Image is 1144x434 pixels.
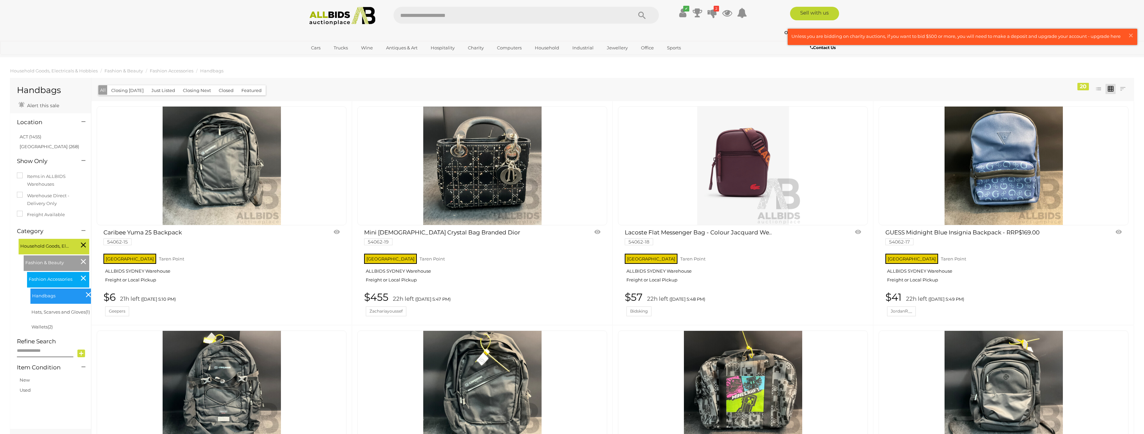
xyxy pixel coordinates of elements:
a: GUESS Midnight Blue Insignia Backpack - RRP$169.00 [879,106,1128,225]
a: [GEOGRAPHIC_DATA] Taren Point ALLBIDS SYDNEY Warehouse Freight or Local Pickup [364,252,602,288]
a: Cars [307,42,325,53]
img: Lacoste Flat Messenger Bag - Colour Jacquard Webbing Expresso - RRP $170.00 [684,107,802,225]
img: Allbids.com.au [306,7,379,25]
span: × [1128,29,1134,42]
h4: Show Only [17,158,71,164]
img: GUESS Midnight Blue Insignia Backpack - RRP$169.00 [945,107,1063,225]
a: New [20,377,30,383]
a: $57 22h left ([DATE] 5:48 PM) Bidsking [625,292,863,316]
a: Fashion & Beauty [104,68,143,73]
span: (2) [48,324,53,329]
a: Antiques & Art [382,42,422,53]
i: 2 [714,6,719,12]
a: $6 21h left ([DATE] 5:10 PM) Geepers [103,292,341,316]
img: Mini Lady Crystal Bag Branded Dior [423,107,542,225]
h4: Item Condition [17,364,71,371]
a: Household Goods, Electricals & Hobbies [10,68,98,73]
span: Fashion Accessories [29,274,79,283]
button: Search [625,7,659,24]
a: [GEOGRAPHIC_DATA] (268) [20,144,79,149]
a: Lacoste Flat Messenger Bag - Colour Jacquard Webbing Expresso - RRP $170.00 [618,106,868,225]
h4: Location [17,119,71,125]
a: $41 22h left ([DATE] 5:49 PM) JordanR__ [885,292,1123,316]
a: Used [20,387,31,393]
a: Alert this sale [17,100,61,110]
a: Wallets(2) [31,324,53,329]
span: Alert this sale [25,102,59,109]
i: ✔ [683,6,689,12]
a: Sports [663,42,685,53]
label: Items in ALLBIDS Warehouses [17,173,84,188]
a: Wine [357,42,377,53]
a: Jewellery [602,42,632,53]
a: ✔ [677,7,688,19]
span: (1) [86,309,90,315]
h4: Refine Search [17,338,89,345]
img: Caribee Yuma 25 Backpack [163,107,281,225]
a: Computers [493,42,526,53]
h1: Handbags [17,86,84,95]
a: $455 22h left ([DATE] 5:47 PM) Zachariayoussef [364,292,602,316]
a: Mini [DEMOGRAPHIC_DATA] Crystal Bag Branded Dior 54062-19 [364,229,563,245]
h4: Category [17,228,71,234]
a: Office [637,42,658,53]
a: Trucks [329,42,352,53]
a: Hats, Scarves and Gloves(1) [31,309,90,315]
button: All [98,85,108,95]
span: Handbags [32,290,83,300]
a: Handbags [200,68,223,73]
a: Hospitality [426,42,459,53]
a: GUESS Midnight Blue Insignia Backpack - RRP$169.00 54062-17 [885,229,1084,245]
button: Closing Next [179,85,215,96]
span: Household Goods, Electricals & Hobbies [20,241,71,250]
label: Warehouse Direct - Delivery Only [17,192,84,208]
a: Caribee Yuma 25 Backpack 54062-15 [103,229,302,245]
strong: Oreojackson [784,30,818,35]
a: Lacoste Flat Messenger Bag - Colour Jacquard We.. 54062-18 [625,229,824,245]
div: 20 [1077,83,1089,90]
button: Closing [DATE] [107,85,148,96]
a: 2 [707,7,717,19]
a: Mini Lady Crystal Bag Branded Dior [357,106,607,225]
a: Industrial [568,42,598,53]
a: [GEOGRAPHIC_DATA] [307,53,363,65]
a: ACT (1455) [20,134,41,139]
a: [GEOGRAPHIC_DATA] Taren Point ALLBIDS SYDNEY Warehouse Freight or Local Pickup [625,252,863,288]
b: Contact Us [810,45,836,50]
button: Featured [237,85,266,96]
a: Sell with us [790,7,839,20]
a: Contact Us [810,44,837,51]
a: Caribee Yuma 25 Backpack [97,106,347,225]
label: Freight Available [17,211,65,219]
a: Charity [463,42,488,53]
a: Household [530,42,564,53]
a: Oreojackson [784,30,819,35]
span: Fashion & Beauty [25,257,76,267]
a: [GEOGRAPHIC_DATA] Taren Point ALLBIDS SYDNEY Warehouse Freight or Local Pickup [885,252,1123,288]
a: [GEOGRAPHIC_DATA] Taren Point ALLBIDS SYDNEY Warehouse Freight or Local Pickup [103,252,341,288]
a: Fashion Accessories [150,68,193,73]
button: Closed [215,85,238,96]
button: Just Listed [147,85,179,96]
